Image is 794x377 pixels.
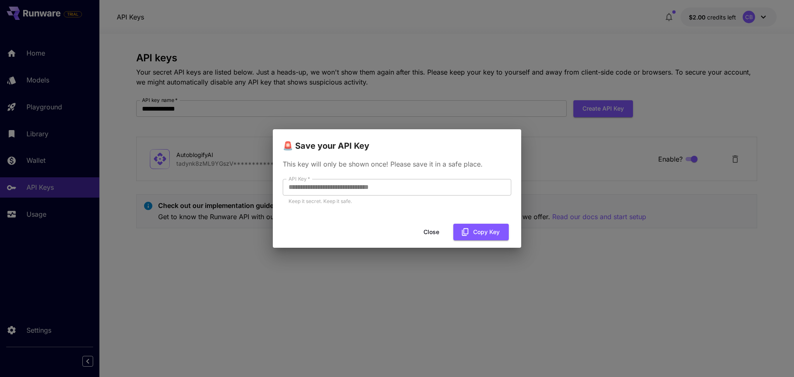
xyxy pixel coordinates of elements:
[273,129,521,152] h2: 🚨 Save your API Key
[283,159,511,169] p: This key will only be shown once! Please save it in a safe place.
[453,224,509,241] button: Copy Key
[413,224,450,241] button: Close
[289,175,310,182] label: API Key
[289,197,505,205] p: Keep it secret. Keep it safe.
